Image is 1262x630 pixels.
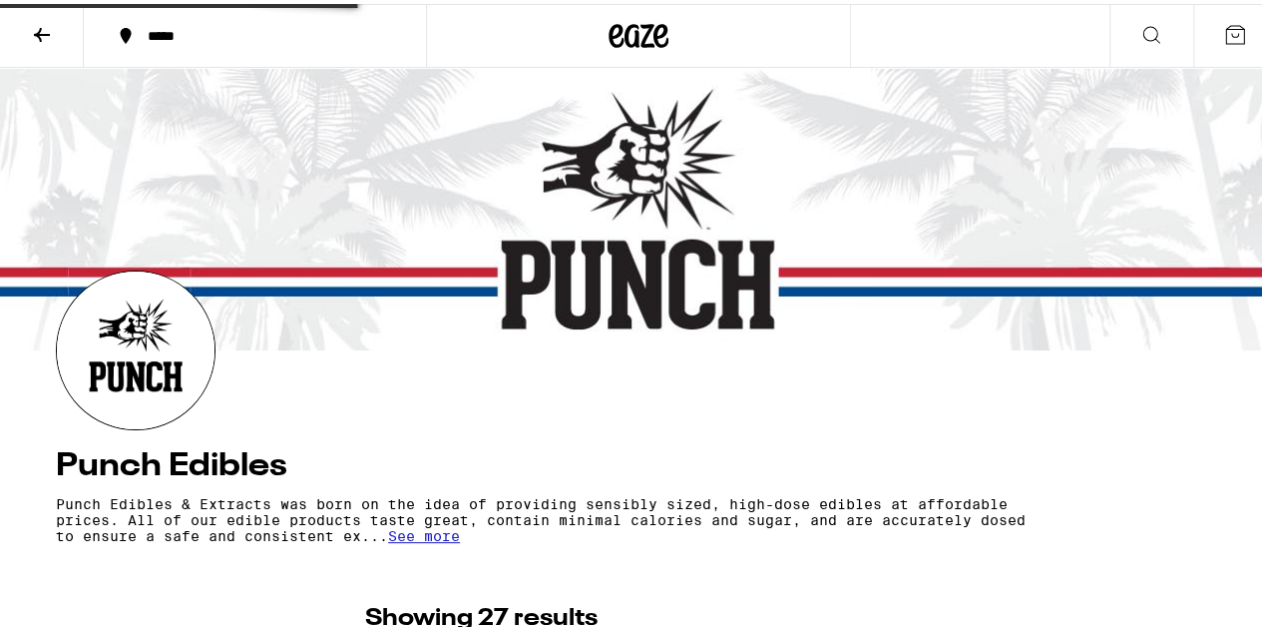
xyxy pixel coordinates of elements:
img: Punch Edibles logo [57,268,214,425]
span: Hi. Need any help? [12,14,144,30]
h4: Punch Edibles [56,446,1221,478]
span: See more [388,524,460,540]
p: Punch Edibles & Extracts was born on the idea of providing sensibly sized, high-dose edibles at a... [56,492,1046,540]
